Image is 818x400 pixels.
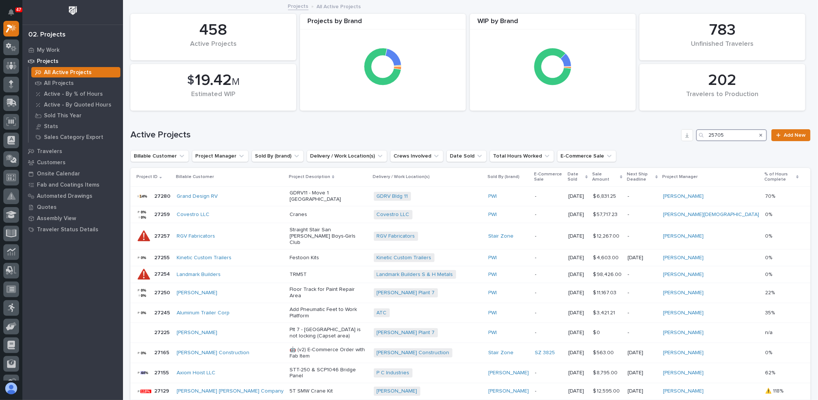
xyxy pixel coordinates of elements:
input: Search [696,129,767,141]
p: 22% [765,288,776,296]
p: 27155 [154,368,170,376]
p: [DATE] [568,272,587,278]
p: $ 0 [593,328,601,336]
a: Aluminum Trailer Corp [177,310,230,316]
a: [PERSON_NAME] Plant 7 [377,290,435,296]
p: [DATE] [568,212,587,218]
p: Assembly View [37,215,76,222]
button: Notifications [3,4,19,20]
tr: 2724527245 Aluminum Trailer Corp Add Pneumatic Feet to Work PlatformATC PWI -[DATE]$ 3,421.21$ 3,... [130,303,811,323]
p: 27254 [154,270,171,277]
div: Active Projects [143,40,284,56]
p: [DATE] [568,290,587,296]
a: [PERSON_NAME] [663,272,704,278]
a: Fab and Coatings Items [22,179,123,190]
p: 5T SMW Crane Kit [290,388,368,394]
tr: 2725727257 RGV Fabricators Straight Stair San [PERSON_NAME] Boys-Girls ClubRGV Fabricators Stair ... [130,223,811,250]
div: Estimated WIP [143,91,284,106]
p: Straight Stair San [PERSON_NAME] Boys-Girls Club [290,227,368,245]
p: 27280 [154,192,172,200]
a: Assembly View [22,213,123,224]
a: PWI [489,310,497,316]
a: [PERSON_NAME] [177,330,217,336]
span: Add New [784,133,806,138]
p: $ 12,267.00 [593,232,621,239]
p: - [535,310,563,316]
p: [DATE] [568,330,587,336]
p: 0% [765,348,774,356]
p: All Projects [44,80,74,87]
div: 02. Projects [28,31,66,39]
a: SZ 3825 [535,350,555,356]
a: Grand Design RV [177,193,218,200]
p: Delivery / Work Location(s) [373,173,430,181]
p: 27250 [154,288,171,296]
p: n/a [765,328,774,336]
p: Sale Amount [592,170,618,184]
a: Landmark Builders [177,272,221,278]
p: Quotes [37,204,57,211]
p: - [535,193,563,200]
a: Traveler Status Details [22,224,123,235]
p: [DATE] [568,233,587,239]
a: PWI [489,290,497,296]
tr: 2712927129 [PERSON_NAME] [PERSON_NAME] Company 5T SMW Crane Kit[PERSON_NAME] [PERSON_NAME] -[DATE... [130,383,811,400]
a: Onsite Calendar [22,168,123,179]
a: [PERSON_NAME] [663,255,704,261]
a: PWI [489,272,497,278]
a: [PERSON_NAME] Plant 7 [377,330,435,336]
p: [DATE] [568,350,587,356]
button: Delivery / Work Location(s) [307,150,387,162]
p: - [535,272,563,278]
a: [PERSON_NAME] [663,370,704,376]
span: 19.42 [195,73,232,88]
a: GDRV Bldg 11 [377,193,408,200]
p: Onsite Calendar [37,171,80,177]
a: Stair Zone [489,233,514,239]
button: E-Commerce Sale [557,150,616,162]
tr: 2728027280 Grand Design RV GDRV11 - Move 1 [GEOGRAPHIC_DATA]GDRV Bldg 11 PWI -[DATE]$ 6,831.25$ 6... [130,186,811,206]
a: [PERSON_NAME] [663,290,704,296]
a: All Projects [29,78,123,88]
p: - [535,212,563,218]
p: Sold This Year [44,112,82,119]
a: [PERSON_NAME] [663,350,704,356]
p: - [628,212,657,218]
p: Travelers [37,148,62,155]
button: Date Sold [446,150,487,162]
p: [DATE] [628,388,657,394]
a: Projects [22,55,123,67]
a: Sold This Year [29,110,123,121]
p: Fab and Coatings Items [37,182,100,188]
p: - [628,272,657,278]
button: Total Hours Worked [490,150,554,162]
p: 35% [765,308,776,316]
p: 62% [765,368,777,376]
p: Automated Drawings [37,193,92,200]
p: 0% [765,270,774,278]
tr: 2715527155 Axiom Hoist LLC STT-250 & SCP1046 Bridge PanelP C Industries [PERSON_NAME] -[DATE]$ 8,... [130,363,811,383]
p: Projects [37,58,59,65]
a: [PERSON_NAME] [663,233,704,239]
p: 27245 [154,308,171,316]
p: $ 8,795.00 [593,368,619,376]
a: Add New [771,129,811,141]
a: [PERSON_NAME][DEMOGRAPHIC_DATA] [663,212,759,218]
p: [DATE] [568,388,587,394]
p: - [628,310,657,316]
button: Billable Customer [130,150,189,162]
p: $ 3,421.21 [593,308,616,316]
a: Covestro LLC [177,212,209,218]
p: $ 6,831.25 [593,192,618,200]
p: Project ID [136,173,158,181]
p: Add Pneumatic Feet to Work Platform [290,307,368,319]
a: Quotes [22,201,123,213]
a: Axiom Hoist LLC [177,370,215,376]
p: 27259 [154,210,171,218]
p: GDRV11 - Move 1 [GEOGRAPHIC_DATA] [290,190,368,203]
p: ⚠️ 118% [765,387,785,394]
p: 0% [765,253,774,261]
a: [PERSON_NAME] [663,388,704,394]
a: Kinetic Custom Trailers [377,255,432,261]
p: [DATE] [568,310,587,316]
